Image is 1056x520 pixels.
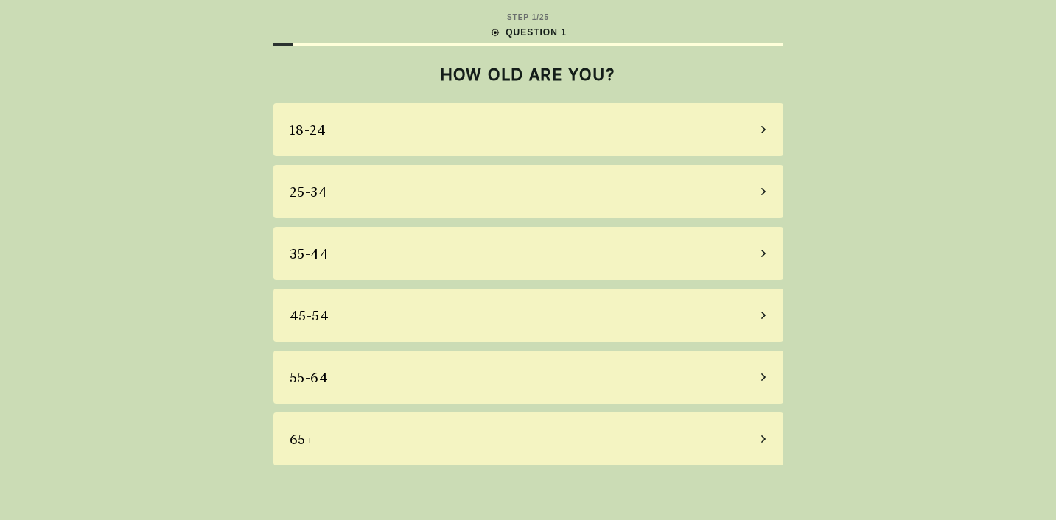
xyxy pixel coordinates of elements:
div: 35-44 [290,244,329,264]
div: 65+ [290,429,314,449]
div: 18-24 [290,120,326,140]
div: STEP 1 / 25 [507,12,549,23]
div: 25-34 [290,182,328,202]
h2: HOW OLD ARE YOU? [273,65,783,84]
div: QUESTION 1 [489,26,567,39]
div: 45-54 [290,306,329,326]
div: 55-64 [290,368,329,387]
